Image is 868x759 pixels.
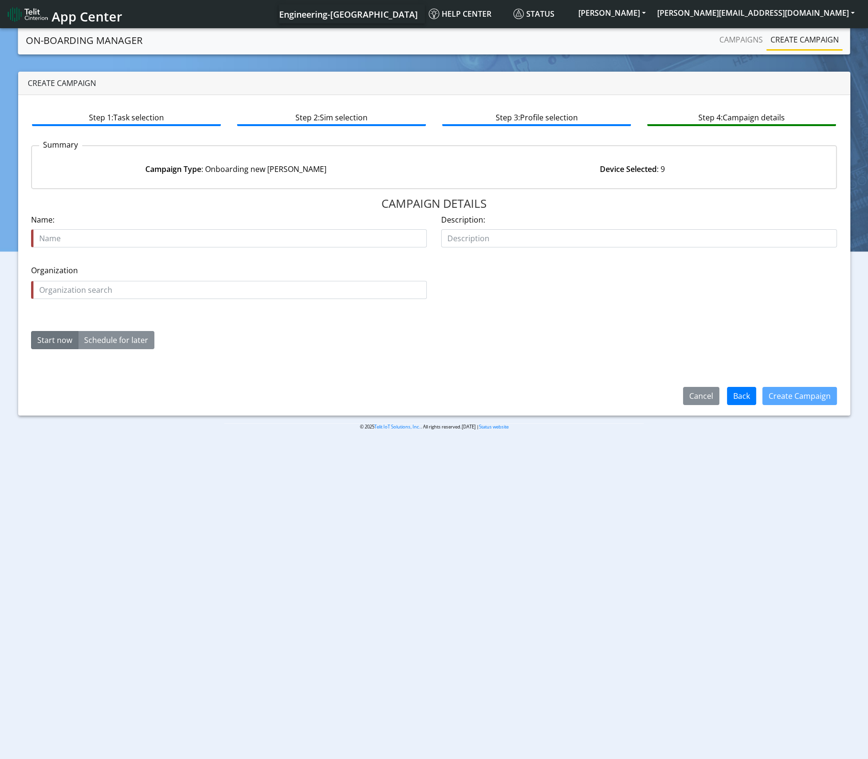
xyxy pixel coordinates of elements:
a: Telit IoT Solutions, Inc. [374,424,421,430]
strong: Device Selected [600,164,657,174]
img: status.svg [513,9,524,19]
btn: Step 3: Profile selection [442,108,631,126]
a: App Center [8,4,121,24]
a: Status [510,4,573,23]
h1: CAMPAIGN DETAILS [31,197,837,211]
button: Create Campaign [762,387,837,405]
span: Help center [429,9,491,19]
input: Organization search [31,281,427,299]
a: On-Boarding Manager [26,31,142,50]
span: Status [513,9,554,19]
label: Organization [31,265,427,276]
span: Engineering-[GEOGRAPHIC_DATA] [279,9,418,20]
img: logo-telit-cinterion-gw-new.png [8,7,48,22]
strong: Campaign Type [145,164,201,174]
button: Schedule for later [78,331,154,349]
btn: Step 1: Task selection [32,108,221,126]
input: Description [441,229,837,247]
img: knowledge.svg [429,9,439,19]
div: Create campaign [18,72,850,95]
button: [PERSON_NAME] [573,4,651,21]
a: Campaigns [716,30,767,49]
button: Cancel [683,387,719,405]
button: Start now [31,331,78,349]
button: [PERSON_NAME][EMAIL_ADDRESS][DOMAIN_NAME] [651,4,860,21]
button: Back [727,387,756,405]
div: : 9 [434,163,830,175]
a: Create campaign [767,30,843,49]
label: Description: [441,214,485,225]
a: Status website [479,424,509,430]
input: Name [31,229,427,247]
span: App Center [52,8,122,25]
btn: Step 4: Campaign details [647,108,836,126]
label: Name: [31,214,54,225]
p: © 2025 . All rights reserved.[DATE] | [224,423,644,430]
p: Summary [39,139,82,150]
a: Your current platform instance [279,4,417,23]
div: Basic example [31,331,154,349]
div: : Onboarding new [PERSON_NAME] [38,163,434,175]
a: Help center [425,4,510,23]
btn: Step 2: Sim selection [237,108,426,126]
